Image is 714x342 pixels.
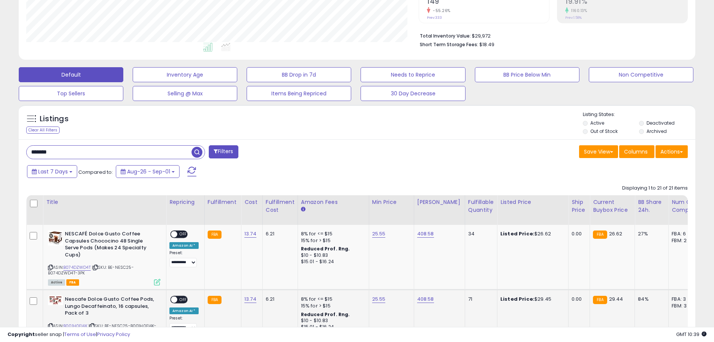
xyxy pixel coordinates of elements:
[208,231,222,239] small: FBA
[619,145,654,158] button: Columns
[7,331,130,338] div: seller snap | |
[177,231,189,238] span: OFF
[609,230,623,237] span: 26.62
[244,230,256,238] a: 13.74
[27,165,77,178] button: Last 7 Days
[65,231,156,260] b: NESCAFÉ Dolce Gusto Coffee Capsules Chococino 48 Single Serve Pods (Makes 24 Specialty Cups)
[417,295,434,303] a: 408.58
[301,296,363,303] div: 8% for <= $15
[66,279,79,286] span: FBA
[638,198,665,214] div: BB Share 24h.
[7,331,35,338] strong: Copyright
[609,295,623,303] span: 29.44
[301,246,350,252] b: Reduced Prof. Rng.
[647,120,675,126] label: Deactivated
[247,86,351,101] button: Items Being Repriced
[638,296,663,303] div: 84%
[468,231,491,237] div: 34
[40,114,69,124] h5: Listings
[301,259,363,265] div: $15.01 - $16.24
[169,250,199,267] div: Preset:
[593,296,607,304] small: FBA
[468,296,491,303] div: 71
[169,198,201,206] div: Repricing
[417,230,434,238] a: 408.58
[372,295,386,303] a: 25.55
[244,198,259,206] div: Cost
[430,8,451,14] small: -55.26%
[420,33,471,39] b: Total Inventory Value:
[65,296,156,319] b: Nescafe Dolce Gusto Coffee Pods, Lungo Decaffeinato, 16 capsules, Pack of 3
[208,296,222,304] small: FBA
[48,231,160,285] div: ASIN:
[565,15,582,20] small: Prev: 1.58%
[63,264,91,271] a: B074DZWD4T
[500,230,534,237] b: Listed Price:
[133,86,237,101] button: Selling @ Max
[19,86,123,101] button: Top Sellers
[266,198,295,214] div: Fulfillment Cost
[19,67,123,82] button: Default
[624,148,648,155] span: Columns
[622,185,688,192] div: Displaying 1 to 21 of 21 items
[500,296,563,303] div: $29.45
[417,198,462,206] div: [PERSON_NAME]
[672,296,696,303] div: FBA: 3
[301,231,363,237] div: 8% for <= $15
[589,67,693,82] button: Non Competitive
[209,145,238,158] button: Filters
[569,8,587,14] small: 1160.13%
[116,165,180,178] button: Aug-26 - Sep-01
[64,331,96,338] a: Terms of Use
[500,198,565,206] div: Listed Price
[590,128,618,134] label: Out of Stock
[427,15,442,20] small: Prev: 333
[572,231,584,237] div: 0.00
[372,230,386,238] a: 25.55
[301,198,366,206] div: Amazon Fees
[372,198,411,206] div: Min Price
[672,231,696,237] div: FBA: 6
[656,145,688,158] button: Actions
[420,41,478,48] b: Short Term Storage Fees:
[301,237,363,244] div: 15% for > $15
[590,120,604,126] label: Active
[169,307,199,314] div: Amazon AI *
[48,264,134,276] span: | SKU: BE-NESC25-B074DZWD4T-3PK
[468,198,494,214] div: Fulfillable Quantity
[593,231,607,239] small: FBA
[361,67,465,82] button: Needs to Reprice
[593,198,632,214] div: Current Buybox Price
[672,198,699,214] div: Num of Comp.
[46,198,163,206] div: Title
[583,111,695,118] p: Listing States:
[48,296,63,305] img: 414R2E7nBQL._SL40_.jpg
[475,67,579,82] button: BB Price Below Min
[127,168,170,175] span: Aug-26 - Sep-01
[672,237,696,244] div: FBM: 2
[672,303,696,309] div: FBM: 3
[169,316,199,333] div: Preset:
[572,198,587,214] div: Ship Price
[247,67,351,82] button: BB Drop in 7d
[26,127,60,134] div: Clear All Filters
[301,318,363,324] div: $10 - $10.83
[361,86,465,101] button: 30 Day Decrease
[133,67,237,82] button: Inventory Age
[647,128,667,134] label: Archived
[38,168,68,175] span: Last 7 Days
[266,296,292,303] div: 6.21
[676,331,707,338] span: 2025-09-9 10:39 GMT
[301,303,363,309] div: 15% for > $15
[208,198,238,206] div: Fulfillment
[244,295,256,303] a: 13.74
[177,297,189,303] span: OFF
[572,296,584,303] div: 0.00
[97,331,130,338] a: Privacy Policy
[78,169,113,176] span: Compared to:
[638,231,663,237] div: 27%
[500,295,534,303] b: Listed Price:
[500,231,563,237] div: $26.62
[579,145,618,158] button: Save View
[48,231,63,246] img: 51P6YPFGrML._SL40_.jpg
